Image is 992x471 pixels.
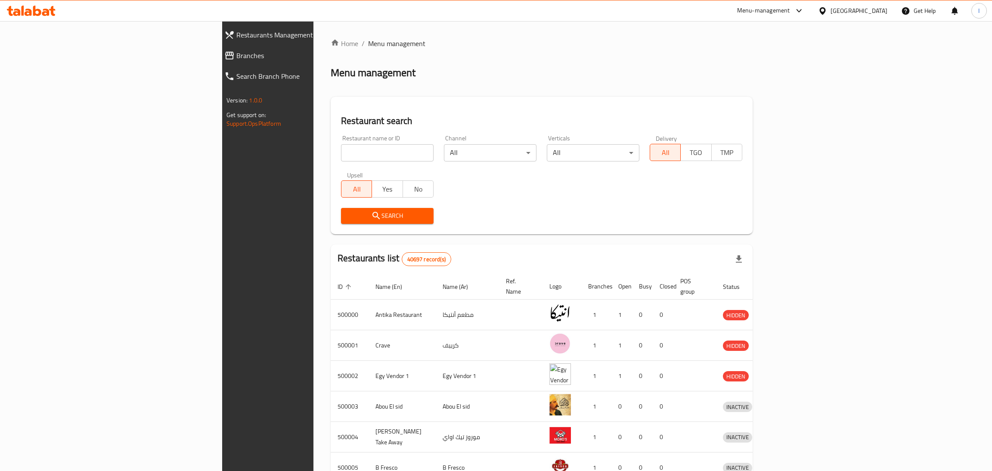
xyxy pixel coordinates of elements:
span: No [406,183,430,195]
td: 0 [611,422,632,452]
span: Name (En) [375,282,413,292]
img: Moro's Take Away [549,425,571,446]
td: 0 [632,361,653,391]
span: HIDDEN [723,372,749,381]
span: Branches [236,50,381,61]
span: Search Branch Phone [236,71,381,81]
td: 0 [653,300,673,330]
td: كرييف [436,330,499,361]
input: Search for restaurant name or ID.. [341,144,434,161]
span: 1.0.0 [249,95,262,106]
div: Menu-management [737,6,790,16]
img: Abou El sid [549,394,571,415]
button: All [650,144,681,161]
td: 1 [611,361,632,391]
td: Crave [369,330,436,361]
div: All [444,144,536,161]
span: Status [723,282,751,292]
span: HIDDEN [723,341,749,351]
td: Abou El sid [436,391,499,422]
span: 40697 record(s) [402,255,451,263]
th: Branches [581,273,611,300]
td: 0 [653,391,673,422]
span: Ref. Name [506,276,532,297]
button: Yes [372,180,403,198]
span: INACTIVE [723,432,752,442]
td: 0 [653,361,673,391]
td: موروز تيك اواي [436,422,499,452]
label: Upsell [347,172,363,178]
span: Version: [226,95,248,106]
span: POS group [680,276,706,297]
th: Open [611,273,632,300]
span: ID [338,282,354,292]
td: 0 [632,422,653,452]
a: Support.OpsPlatform [226,118,281,129]
button: TMP [711,144,742,161]
td: 0 [653,422,673,452]
td: 1 [581,330,611,361]
td: 0 [632,330,653,361]
span: Menu management [368,38,425,49]
h2: Restaurant search [341,115,742,127]
button: No [403,180,434,198]
td: 1 [581,391,611,422]
td: Antika Restaurant [369,300,436,330]
td: 0 [632,300,653,330]
nav: breadcrumb [331,38,753,49]
span: Name (Ar) [443,282,479,292]
td: 1 [581,361,611,391]
td: 1 [581,422,611,452]
td: 0 [653,330,673,361]
span: Yes [375,183,399,195]
div: Export file [728,249,749,270]
img: Egy Vendor 1 [549,363,571,385]
button: TGO [680,144,711,161]
td: Abou El sid [369,391,436,422]
td: [PERSON_NAME] Take Away [369,422,436,452]
div: [GEOGRAPHIC_DATA] [831,6,887,15]
label: Delivery [656,135,677,141]
td: 1 [611,330,632,361]
div: All [547,144,639,161]
h2: Restaurants list [338,252,451,266]
th: Logo [542,273,581,300]
div: Total records count [402,252,451,266]
td: 0 [632,391,653,422]
td: 0 [611,391,632,422]
span: TMP [715,146,739,159]
span: All [345,183,369,195]
span: HIDDEN [723,310,749,320]
th: Closed [653,273,673,300]
img: Crave [549,333,571,354]
a: Restaurants Management [217,25,388,45]
td: مطعم أنتيكا [436,300,499,330]
button: All [341,180,372,198]
a: Search Branch Phone [217,66,388,87]
th: Busy [632,273,653,300]
td: 1 [581,300,611,330]
span: INACTIVE [723,402,752,412]
span: Search [348,211,427,221]
span: Get support on: [226,109,266,121]
span: All [654,146,677,159]
td: Egy Vendor 1 [369,361,436,391]
span: Restaurants Management [236,30,381,40]
a: Branches [217,45,388,66]
button: Search [341,208,434,224]
img: Antika Restaurant [549,302,571,324]
div: HIDDEN [723,341,749,351]
td: Egy Vendor 1 [436,361,499,391]
span: TGO [684,146,708,159]
td: 1 [611,300,632,330]
span: I [978,6,980,15]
